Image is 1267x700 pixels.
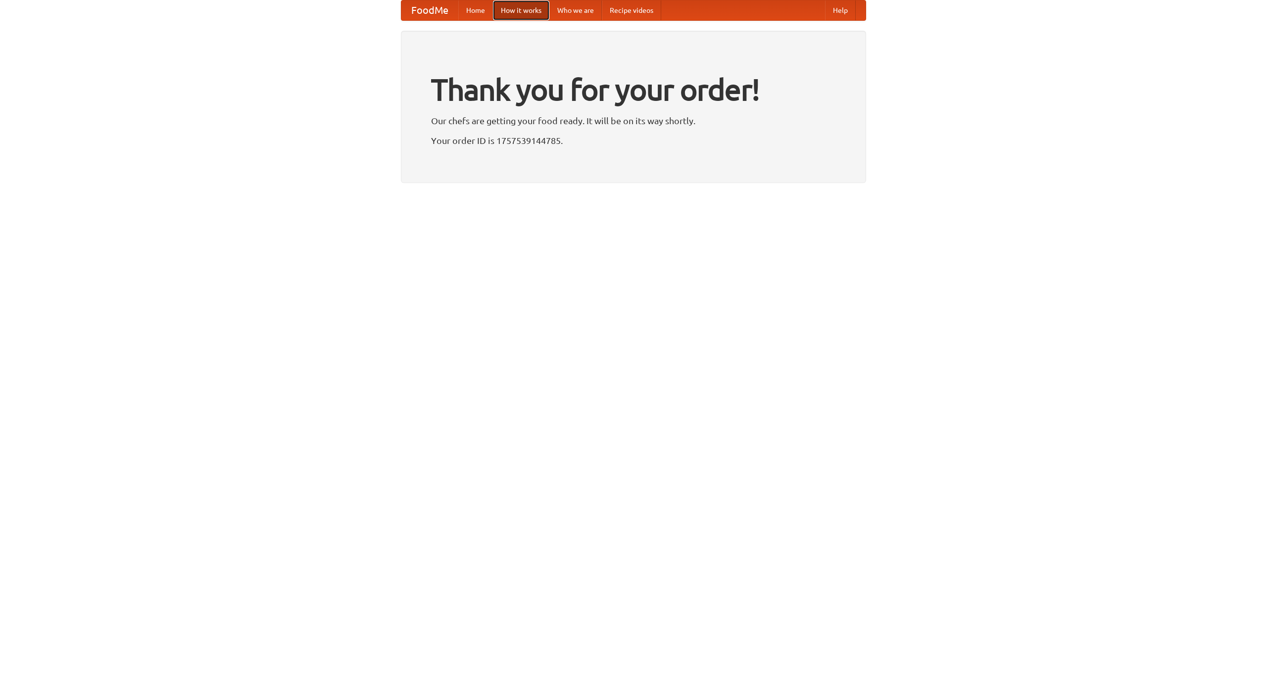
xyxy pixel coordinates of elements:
[431,66,836,113] h1: Thank you for your order!
[825,0,856,20] a: Help
[401,0,458,20] a: FoodMe
[431,133,836,148] p: Your order ID is 1757539144785.
[458,0,493,20] a: Home
[602,0,661,20] a: Recipe videos
[493,0,549,20] a: How it works
[431,113,836,128] p: Our chefs are getting your food ready. It will be on its way shortly.
[549,0,602,20] a: Who we are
